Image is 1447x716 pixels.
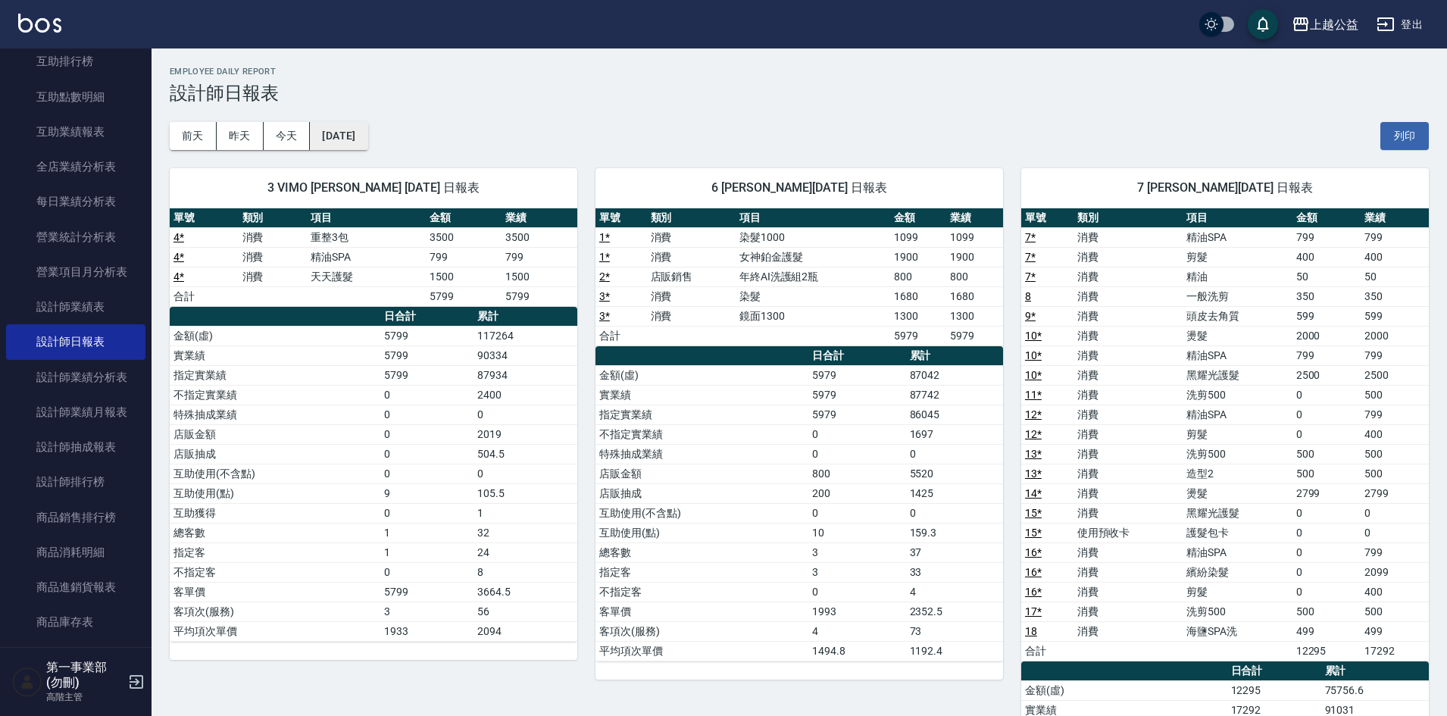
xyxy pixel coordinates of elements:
td: 1933 [380,621,473,641]
td: 消費 [1074,562,1183,582]
td: 消費 [1074,582,1183,602]
td: 3 [808,562,905,582]
td: 1900 [890,247,947,267]
td: 消費 [1074,306,1183,326]
td: 1500 [502,267,577,286]
td: 0 [808,444,905,464]
td: 金額(虛) [1021,680,1227,700]
a: 18 [1025,625,1037,637]
td: 2400 [473,385,577,405]
a: 每日業績分析表 [6,184,145,219]
td: 0 [1292,385,1361,405]
td: 400 [1361,582,1429,602]
td: 1300 [946,306,1003,326]
a: 互助點數明細 [6,80,145,114]
td: 0 [906,503,1003,523]
td: 剪髮 [1183,424,1292,444]
td: 精油SPA [1183,345,1292,365]
td: 消費 [1074,247,1183,267]
td: 洗剪500 [1183,444,1292,464]
td: 精油SPA [307,247,426,267]
td: 黑耀光護髮 [1183,365,1292,385]
td: 3 [808,542,905,562]
td: 消費 [647,306,736,326]
td: 染髮1000 [736,227,890,247]
td: 店販抽成 [595,483,808,503]
td: 17292 [1361,641,1429,661]
td: 消費 [1074,483,1183,503]
td: 8 [473,562,577,582]
td: 2799 [1292,483,1361,503]
td: 店販銷售 [647,267,736,286]
td: 互助使用(不含點) [170,464,380,483]
td: 799 [1361,542,1429,562]
td: 800 [946,267,1003,286]
td: 店販金額 [595,464,808,483]
td: 2019 [473,424,577,444]
table: a dense table [1021,208,1429,661]
a: 營業統計分析表 [6,220,145,255]
td: 3664.5 [473,582,577,602]
td: 0 [1292,523,1361,542]
td: 消費 [1074,345,1183,365]
td: 0 [1292,542,1361,562]
a: 互助排行榜 [6,44,145,79]
td: 799 [1292,345,1361,365]
td: 消費 [1074,542,1183,562]
td: 0 [1361,503,1429,523]
th: 日合計 [1227,661,1321,681]
td: 400 [1292,247,1361,267]
td: 5520 [906,464,1003,483]
td: 繽紛染髮 [1183,562,1292,582]
td: 1099 [946,227,1003,247]
td: 消費 [1074,602,1183,621]
td: 指定客 [170,542,380,562]
td: 消費 [647,227,736,247]
p: 高階主管 [46,690,123,704]
a: 設計師日報表 [6,324,145,359]
a: 設計師業績分析表 [6,360,145,395]
th: 業績 [1361,208,1429,228]
td: 2799 [1361,483,1429,503]
td: 女神鉑金護髮 [736,247,890,267]
th: 金額 [426,208,502,228]
td: 客項次(服務) [170,602,380,621]
td: 0 [808,424,905,444]
td: 12295 [1292,641,1361,661]
button: save [1248,9,1278,39]
td: 73 [906,621,1003,641]
td: 799 [502,247,577,267]
td: 5979 [808,385,905,405]
td: 合計 [595,326,647,345]
td: 店販金額 [170,424,380,444]
button: [DATE] [310,122,367,150]
td: 總客數 [595,542,808,562]
a: 設計師排行榜 [6,464,145,499]
td: 洗剪500 [1183,385,1292,405]
td: 75756.6 [1321,680,1429,700]
td: 4 [906,582,1003,602]
td: 499 [1361,621,1429,641]
td: 86045 [906,405,1003,424]
td: 造型2 [1183,464,1292,483]
td: 互助獲得 [170,503,380,523]
th: 業績 [502,208,577,228]
td: 鏡面1300 [736,306,890,326]
td: 350 [1292,286,1361,306]
td: 頭皮去角質 [1183,306,1292,326]
th: 日合計 [380,307,473,327]
td: 一般洗剪 [1183,286,1292,306]
td: 500 [1361,385,1429,405]
td: 2500 [1292,365,1361,385]
a: 全店業績分析表 [6,149,145,184]
th: 單號 [595,208,647,228]
td: 0 [473,405,577,424]
td: 1993 [808,602,905,621]
td: 黑耀光護髮 [1183,503,1292,523]
td: 799 [1361,405,1429,424]
th: 單號 [170,208,239,228]
td: 0 [380,503,473,523]
td: 2000 [1292,326,1361,345]
th: 類別 [1074,208,1183,228]
td: 1 [380,542,473,562]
